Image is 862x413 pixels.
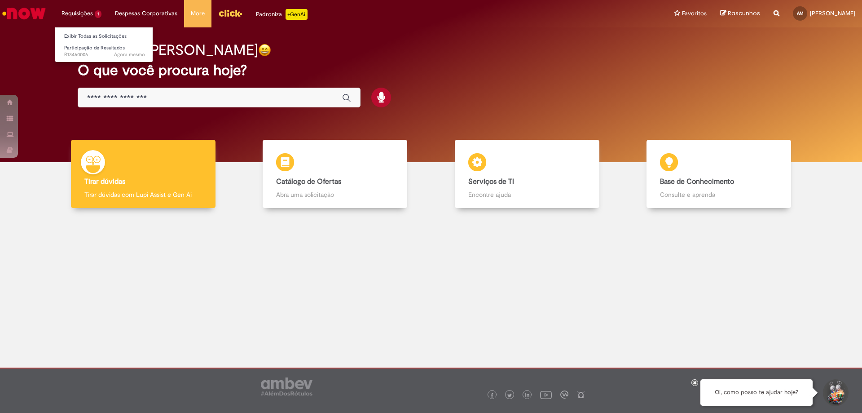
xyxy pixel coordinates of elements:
[62,9,93,18] span: Requisições
[660,177,734,186] b: Base de Conhecimento
[115,9,177,18] span: Despesas Corporativas
[258,44,271,57] img: happy-face.png
[797,10,804,16] span: AM
[95,10,101,18] span: 1
[577,391,585,399] img: logo_footer_naosei.png
[256,9,308,20] div: Padroniza
[660,190,778,199] p: Consulte e aprenda
[261,377,312,395] img: logo_footer_ambev_rotulo_gray.png
[822,379,849,406] button: Iniciar Conversa de Suporte
[810,9,855,17] span: [PERSON_NAME]
[55,43,154,60] a: Aberto R13460006 : Participação de Resultados
[623,140,815,209] a: Base de Conhecimento Consulte e aprenda
[700,379,813,406] div: Oi, como posso te ajudar hoje?
[525,393,530,398] img: logo_footer_linkedin.png
[276,190,394,199] p: Abra uma solicitação
[720,9,760,18] a: Rascunhos
[78,42,258,58] h2: Boa noite, [PERSON_NAME]
[540,389,552,400] img: logo_footer_youtube.png
[431,140,623,209] a: Serviços de TI Encontre ajuda
[84,177,125,186] b: Tirar dúvidas
[114,51,145,58] span: Agora mesmo
[728,9,760,18] span: Rascunhos
[191,9,205,18] span: More
[1,4,47,22] img: ServiceNow
[47,140,239,209] a: Tirar dúvidas Tirar dúvidas com Lupi Assist e Gen Ai
[55,31,154,41] a: Exibir Todas as Solicitações
[507,393,512,398] img: logo_footer_twitter.png
[64,44,125,51] span: Participação de Resultados
[682,9,707,18] span: Favoritos
[218,6,242,20] img: click_logo_yellow_360x200.png
[490,393,494,398] img: logo_footer_facebook.png
[64,51,145,58] span: R13460006
[286,9,308,20] p: +GenAi
[468,177,514,186] b: Serviços de TI
[84,190,202,199] p: Tirar dúvidas com Lupi Assist e Gen Ai
[78,62,785,78] h2: O que você procura hoje?
[276,177,341,186] b: Catálogo de Ofertas
[560,391,568,399] img: logo_footer_workplace.png
[114,51,145,58] time: 28/08/2025 19:59:12
[239,140,431,209] a: Catálogo de Ofertas Abra uma solicitação
[468,190,586,199] p: Encontre ajuda
[55,27,153,62] ul: Requisições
